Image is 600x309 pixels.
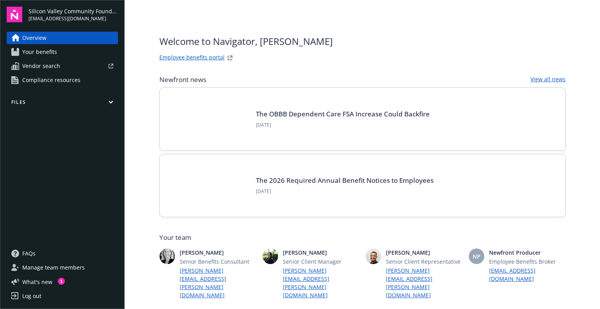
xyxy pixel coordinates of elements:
span: [DATE] [256,121,430,129]
span: Senior Client Representative [386,257,462,266]
a: Compliance resources [7,74,118,86]
a: Employee benefits portal [159,53,225,63]
img: photo [366,248,381,264]
span: Manage team members [22,261,85,274]
a: View all news [530,75,566,84]
a: [PERSON_NAME][EMAIL_ADDRESS][PERSON_NAME][DOMAIN_NAME] [386,266,462,299]
a: FAQs [7,247,118,260]
span: [PERSON_NAME] [180,248,256,257]
button: What's new1 [7,278,65,286]
img: BLOG-Card Image - Compliance - OBBB Dep Care FSA - 08-01-25.jpg [172,100,246,138]
a: Overview [7,32,118,44]
span: Newfront Producer [489,248,566,257]
span: Newfront news [159,75,206,84]
a: [EMAIL_ADDRESS][DOMAIN_NAME] [489,266,566,283]
a: [PERSON_NAME][EMAIL_ADDRESS][PERSON_NAME][DOMAIN_NAME] [283,266,359,299]
img: photo [159,248,175,264]
span: [PERSON_NAME] [283,248,359,257]
span: What ' s new [22,278,52,286]
span: Employee Benefits Broker [489,257,566,266]
div: Log out [22,290,41,302]
img: navigator-logo.svg [7,7,22,22]
a: The OBBB Dependent Care FSA Increase Could Backfire [256,109,430,118]
span: Your team [159,233,566,242]
span: [DATE] [256,188,434,195]
a: Vendor search [7,60,118,72]
button: Files [7,99,118,109]
span: Welcome to Navigator , [PERSON_NAME] [159,34,333,48]
span: Compliance resources [22,74,80,86]
span: Silicon Valley Community Foundation [29,7,118,15]
img: photo [262,248,278,264]
span: Senior Client Manager [283,257,359,266]
a: [PERSON_NAME][EMAIL_ADDRESS][PERSON_NAME][DOMAIN_NAME] [180,266,256,299]
span: NP [473,252,480,261]
a: striveWebsite [225,53,235,63]
span: Overview [22,32,46,44]
div: 1 [58,278,65,285]
button: Silicon Valley Community Foundation[EMAIL_ADDRESS][DOMAIN_NAME] [29,7,118,22]
span: Your benefits [22,46,57,58]
span: Vendor search [22,60,60,72]
span: [EMAIL_ADDRESS][DOMAIN_NAME] [29,15,118,22]
span: Senior Benefits Consultant [180,257,256,266]
a: Manage team members [7,261,118,274]
span: [PERSON_NAME] [386,248,462,257]
span: FAQs [22,247,36,260]
a: The 2026 Required Annual Benefit Notices to Employees [256,176,434,185]
a: Your benefits [7,46,118,58]
img: Card Image - EB Compliance Insights.png [172,167,246,204]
